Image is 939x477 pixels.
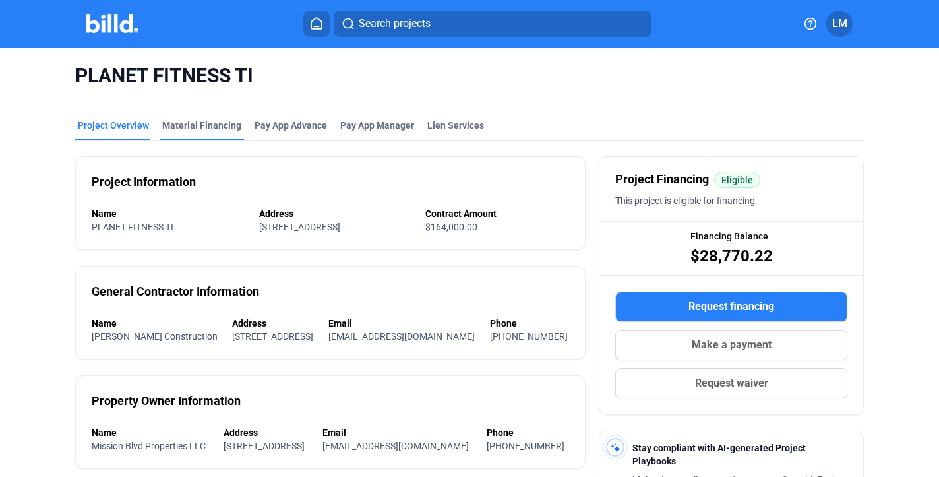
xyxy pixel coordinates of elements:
[224,441,305,451] span: [STREET_ADDRESS]
[615,170,709,189] span: Project Financing
[92,173,196,191] div: Project Information
[328,317,477,330] div: Email
[92,331,218,342] span: [PERSON_NAME] Construction
[259,207,413,220] div: Address
[632,443,806,466] span: Stay compliant with AI-generated Project Playbooks
[92,282,259,301] div: General Contractor Information
[714,172,760,188] mat-chip: Eligible
[695,375,768,391] span: Request waiver
[92,222,173,232] span: PLANET FITNESS TI
[78,119,149,132] div: Project Overview
[690,230,768,243] span: Financing Balance
[322,426,473,439] div: Email
[832,16,847,32] span: LM
[490,331,568,342] span: [PHONE_NUMBER]
[615,330,847,360] button: Make a payment
[487,426,569,439] div: Phone
[690,245,773,267] span: $28,770.22
[490,317,570,330] div: Phone
[487,441,564,451] span: [PHONE_NUMBER]
[692,337,772,353] span: Make a payment
[826,11,853,37] button: LM
[615,368,847,398] button: Request waiver
[359,16,431,32] span: Search projects
[425,222,477,232] span: $164,000.00
[232,331,313,342] span: [STREET_ADDRESS]
[615,195,758,206] span: This project is eligible for financing.
[162,119,241,132] div: Material Financing
[75,63,864,88] span: PLANET FITNESS TI
[232,317,315,330] div: Address
[92,317,220,330] div: Name
[427,119,484,132] div: Lien Services
[615,292,847,322] button: Request financing
[688,299,774,315] span: Request financing
[92,426,210,439] div: Name
[92,392,241,410] div: Property Owner Information
[328,331,475,342] span: [EMAIL_ADDRESS][DOMAIN_NAME]
[259,222,340,232] span: [STREET_ADDRESS]
[86,14,138,33] img: Billd Company Logo
[92,441,206,451] span: Mission Blvd Properties LLC
[224,426,309,439] div: Address
[255,119,327,132] div: Pay App Advance
[92,207,246,220] div: Name
[322,441,469,451] span: [EMAIL_ADDRESS][DOMAIN_NAME]
[340,119,414,132] span: Pay App Manager
[425,207,569,220] div: Contract Amount
[334,11,651,37] button: Search projects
